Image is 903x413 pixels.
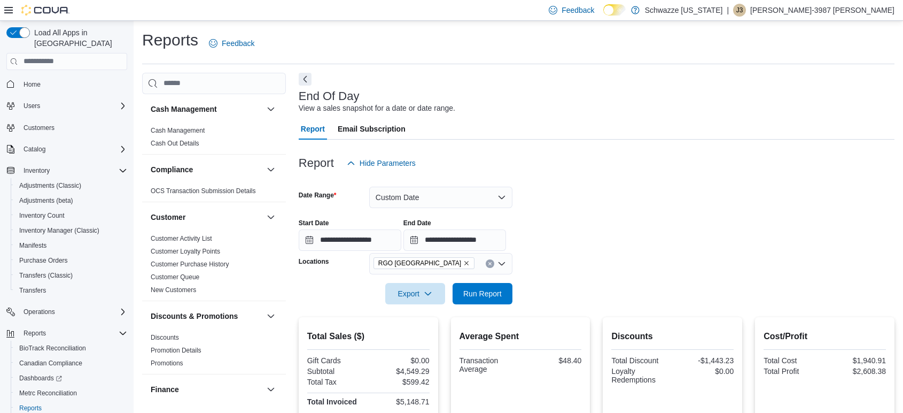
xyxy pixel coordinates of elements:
[301,118,325,140] span: Report
[370,356,429,365] div: $0.00
[15,239,51,252] a: Manifests
[645,4,723,17] p: Schwazze [US_STATE]
[15,224,127,237] span: Inventory Manager (Classic)
[19,271,73,280] span: Transfers (Classic)
[736,4,743,17] span: J3
[463,288,502,299] span: Run Report
[19,241,46,250] span: Manifests
[299,157,334,170] h3: Report
[463,260,470,266] button: Remove RGO 6 Northeast Heights from selection in this group
[15,224,104,237] a: Inventory Manager (Classic)
[19,164,54,177] button: Inventory
[24,145,45,154] span: Catalog
[142,124,286,154] div: Cash Management
[142,29,198,51] h1: Reports
[264,163,277,176] button: Compliance
[151,273,199,281] a: Customer Queue
[19,121,59,134] a: Customers
[385,283,445,304] button: Export
[142,232,286,301] div: Customer
[486,259,494,268] button: Clear input
[11,371,131,386] a: Dashboards
[142,185,286,202] div: Compliance
[370,378,429,386] div: $599.42
[15,342,90,355] a: BioTrack Reconciliation
[15,194,77,207] a: Adjustments (beta)
[151,346,201,355] span: Promotion Details
[562,5,594,16] span: Feedback
[19,374,62,383] span: Dashboards
[727,4,729,17] p: |
[370,367,429,376] div: $4,549.29
[205,33,259,54] a: Feedback
[151,334,179,341] a: Discounts
[299,90,360,103] h3: End Of Day
[264,103,277,116] button: Cash Management
[151,104,262,114] button: Cash Management
[523,356,581,365] div: $48.40
[151,164,262,175] button: Compliance
[21,5,69,16] img: Cova
[299,230,401,251] input: Press the down key to open a popover containing a calendar.
[603,4,626,16] input: Dark Mode
[151,333,179,342] span: Discounts
[151,384,262,395] button: Finance
[378,258,461,269] span: RGO [GEOGRAPHIC_DATA]
[15,357,87,370] a: Canadian Compliance
[19,100,127,112] span: Users
[11,386,131,401] button: Metrc Reconciliation
[299,73,312,86] button: Next
[19,143,50,156] button: Catalog
[151,311,262,322] button: Discounts & Promotions
[19,196,73,205] span: Adjustments (beta)
[2,120,131,135] button: Customers
[15,372,127,385] span: Dashboards
[151,104,217,114] h3: Cash Management
[15,284,50,297] a: Transfers
[151,384,179,395] h3: Finance
[15,387,81,400] a: Metrc Reconciliation
[19,226,99,235] span: Inventory Manager (Classic)
[19,404,42,412] span: Reports
[151,311,238,322] h3: Discounts & Promotions
[151,127,205,134] a: Cash Management
[11,193,131,208] button: Adjustments (beta)
[151,248,220,255] a: Customer Loyalty Points
[299,219,329,227] label: Start Date
[11,268,131,283] button: Transfers (Classic)
[2,163,131,178] button: Inventory
[15,209,127,222] span: Inventory Count
[151,360,183,367] a: Promotions
[30,27,127,49] span: Load All Apps in [GEOGRAPHIC_DATA]
[264,211,277,224] button: Customer
[151,235,212,242] a: Customer Activity List
[19,143,127,156] span: Catalog
[15,269,77,282] a: Transfers (Classic)
[15,254,72,267] a: Purchase Orders
[151,126,205,135] span: Cash Management
[24,124,55,132] span: Customers
[151,140,199,147] a: Cash Out Details
[307,378,366,386] div: Total Tax
[603,16,604,16] span: Dark Mode
[19,100,44,112] button: Users
[15,357,127,370] span: Canadian Compliance
[11,223,131,238] button: Inventory Manager (Classic)
[24,80,41,89] span: Home
[15,387,127,400] span: Metrc Reconciliation
[307,397,357,406] strong: Total Invoiced
[151,286,196,294] a: New Customers
[11,208,131,223] button: Inventory Count
[2,77,131,92] button: Home
[19,211,65,220] span: Inventory Count
[15,269,127,282] span: Transfers (Classic)
[675,356,734,365] div: -$1,443.23
[19,181,81,190] span: Adjustments (Classic)
[15,209,69,222] a: Inventory Count
[151,261,229,268] a: Customer Purchase History
[764,330,886,343] h2: Cost/Profit
[827,356,886,365] div: $1,940.91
